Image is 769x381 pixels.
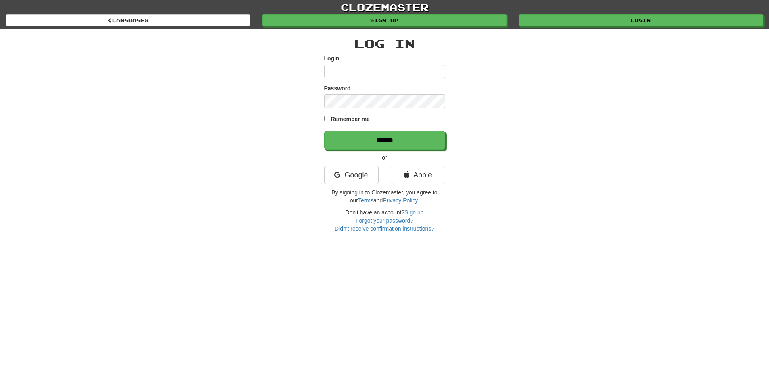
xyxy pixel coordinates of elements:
a: Languages [6,14,250,26]
a: Sign up [404,209,423,216]
a: Privacy Policy [383,197,417,204]
a: Terms [358,197,373,204]
div: Don't have an account? [324,208,445,233]
h2: Log In [324,37,445,50]
a: Login [519,14,763,26]
a: Google [324,166,379,184]
p: or [324,154,445,162]
a: Didn't receive confirmation instructions? [335,225,434,232]
a: Sign up [262,14,507,26]
p: By signing in to Clozemaster, you agree to our and . [324,188,445,204]
a: Forgot your password? [356,217,413,224]
a: Apple [391,166,445,184]
label: Password [324,84,351,92]
label: Login [324,54,339,62]
label: Remember me [331,115,370,123]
